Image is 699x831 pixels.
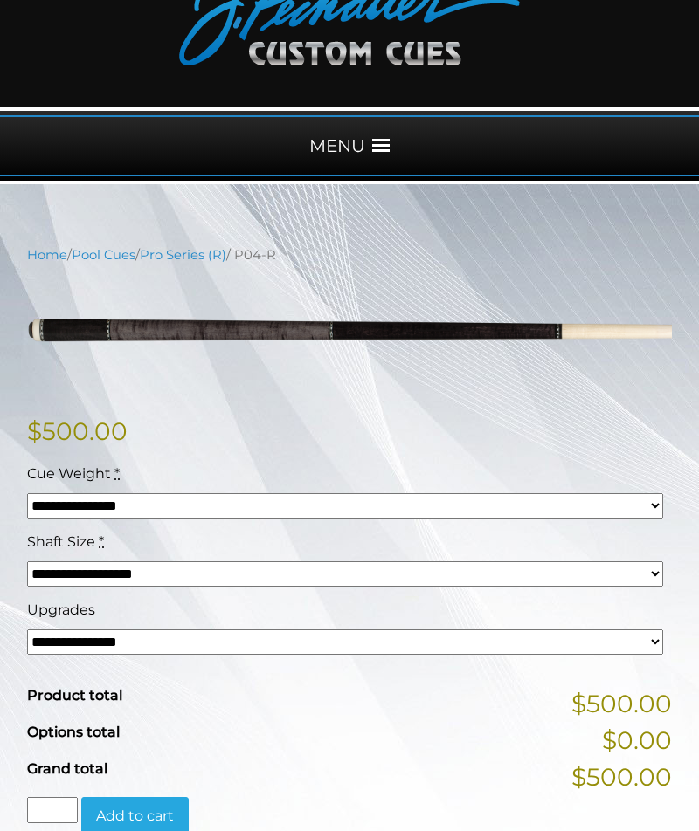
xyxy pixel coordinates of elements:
[140,247,226,263] a: Pro Series (R)
[27,416,42,446] span: $
[27,245,672,264] nav: Breadcrumb
[27,724,120,740] span: Options total
[27,278,672,385] img: P04-N.png
[27,247,67,263] a: Home
[99,533,104,550] abbr: required
[27,601,95,618] span: Upgrades
[27,760,107,777] span: Grand total
[27,416,128,446] bdi: 500.00
[27,533,95,550] span: Shaft Size
[571,759,672,795] span: $500.00
[27,465,111,482] span: Cue Weight
[602,722,672,759] span: $0.00
[571,685,672,722] span: $500.00
[114,465,120,482] abbr: required
[72,247,135,263] a: Pool Cues
[27,687,122,704] span: Product total
[27,797,78,823] input: Product quantity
